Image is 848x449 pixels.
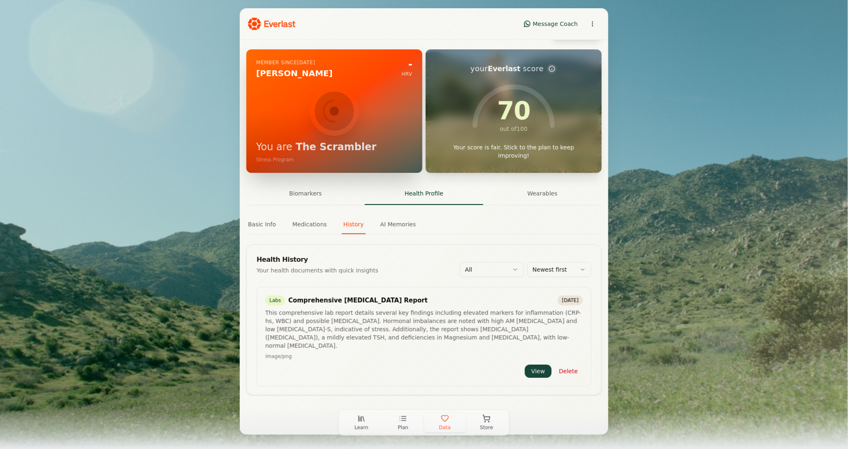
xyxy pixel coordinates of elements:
span: You are [256,141,292,153]
span: Message Coach [533,20,578,28]
img: Everlast Logo [248,18,295,30]
button: Medications [291,219,329,234]
div: Health History [257,255,378,265]
span: Store [480,424,493,431]
button: Basic Info [246,219,278,234]
div: Your health documents with quick insights [257,266,378,275]
button: Wearables [483,183,602,205]
p: Your score is fair. Stick to the plan to keep improving! [439,143,589,160]
button: What is the Everlast score made of? [547,64,557,74]
button: View [525,365,551,378]
span: 70 [497,96,531,125]
span: Learn [354,424,368,431]
span: Data [439,424,451,431]
h1: The Scrambler [256,141,412,153]
div: Stress Program [256,156,294,163]
h2: your score [470,63,544,74]
button: Message Coach [520,17,582,30]
p: This comprehensive lab report details several key findings including elevated markers for inflamm... [265,309,583,350]
span: Everlast [488,64,520,73]
button: Biomarkers [246,183,365,205]
h3: Comprehensive [MEDICAL_DATA] Report [288,296,428,305]
button: History [342,219,366,234]
span: [DATE] [558,295,583,305]
div: image/png [265,353,583,360]
button: Delete [554,365,583,378]
button: Health Profile [365,183,483,205]
button: AI Memories [379,219,418,234]
span: Plan [398,424,408,431]
div: out of 100 [500,125,528,133]
span: labs [265,295,285,305]
img: Stress signal animation [310,86,359,136]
